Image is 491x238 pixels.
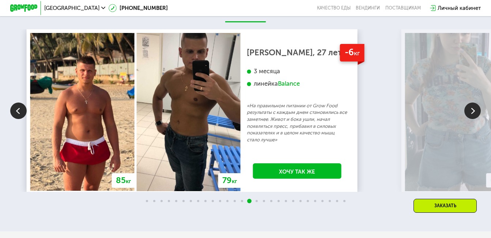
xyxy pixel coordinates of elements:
[44,5,99,11] span: [GEOGRAPHIC_DATA]
[464,103,481,119] img: Slide right
[385,5,421,11] div: поставщикам
[247,49,347,56] div: [PERSON_NAME], 27 лет
[126,178,131,185] span: кг
[356,5,380,11] a: Вендинги
[10,103,27,119] img: Slide left
[218,173,241,187] div: 79
[247,103,347,144] p: «На правильном питании от Grow Food результаты с каждым днем становились все заметнее. Живот и бо...
[112,173,135,187] div: 85
[247,67,347,75] div: 3 месяца
[109,4,168,12] a: [PHONE_NUMBER]
[413,199,477,213] div: Заказать
[438,4,481,12] div: Личный кабинет
[340,44,365,62] div: -6
[317,5,351,11] a: Качество еды
[232,178,237,185] span: кг
[253,163,341,179] a: Хочу так же
[247,80,347,88] div: линейка
[354,49,360,57] span: кг
[278,80,300,88] div: Balance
